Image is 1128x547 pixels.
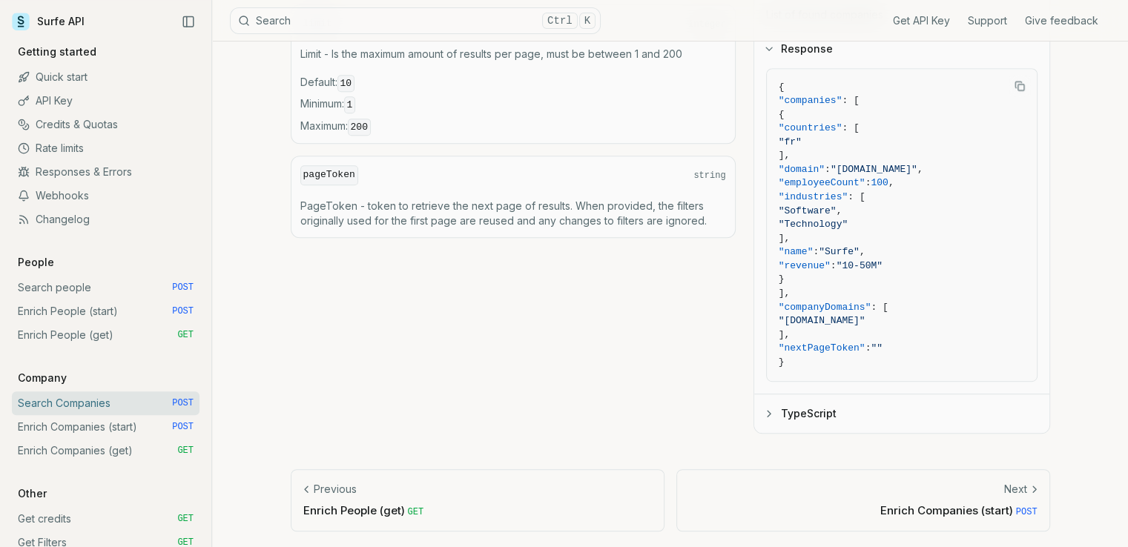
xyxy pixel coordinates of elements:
[12,44,102,59] p: Getting started
[779,219,848,230] span: "Technology"
[968,13,1007,28] a: Support
[831,260,837,271] span: :
[865,342,871,354] span: :
[12,415,199,439] a: Enrich Companies (start) POST
[779,246,814,257] span: "name"
[300,75,726,91] span: Default :
[177,513,194,525] span: GET
[819,246,860,257] span: "Surfe"
[542,13,578,29] kbd: Ctrl
[917,164,923,175] span: ,
[12,371,73,385] p: Company
[12,299,199,323] a: Enrich People (start) POST
[300,165,358,185] code: pageToken
[888,177,894,188] span: ,
[230,7,601,34] button: SearchCtrlK
[779,150,791,161] span: ],
[676,469,1050,531] a: NextEnrich Companies (start) POST
[12,255,60,270] p: People
[689,503,1038,518] p: Enrich Companies (start)
[348,119,371,136] code: 200
[779,136,802,147] span: "fr"
[172,397,194,409] span: POST
[779,233,791,244] span: ],
[172,421,194,433] span: POST
[12,391,199,415] a: Search Companies POST
[1009,75,1031,97] button: Copy Text
[300,96,726,113] span: Minimum :
[779,122,842,133] span: "countries"
[860,246,865,257] span: ,
[12,136,199,160] a: Rate limits
[779,273,785,285] span: }
[779,205,837,216] span: "Software"
[12,65,199,89] a: Quick start
[779,109,785,120] span: {
[779,342,865,354] span: "nextPageToken"
[831,164,917,175] span: "[DOMAIN_NAME]"
[12,10,85,33] a: Surfe API
[871,177,888,188] span: 100
[1025,13,1098,28] a: Give feedback
[172,282,194,294] span: POST
[754,30,1049,68] button: Response
[779,260,831,271] span: "revenue"
[12,486,53,501] p: Other
[779,315,865,326] span: "[DOMAIN_NAME]"
[300,47,726,62] p: Limit - Is the maximum amount of results per page, must be between 1 and 200
[12,160,199,184] a: Responses & Errors
[871,342,883,354] span: ""
[12,184,199,208] a: Webhooks
[693,170,725,182] span: string
[300,119,726,135] span: Maximum :
[408,507,424,517] span: GET
[337,75,355,92] code: 10
[300,199,726,228] p: PageToken - token to retrieve the next page of results. When provided, the filters originally use...
[893,13,950,28] a: Get API Key
[865,177,871,188] span: :
[12,113,199,136] a: Credits & Quotas
[177,10,199,33] button: Collapse Sidebar
[779,288,791,299] span: ],
[12,507,199,531] a: Get credits GET
[303,503,652,518] p: Enrich People (get)
[871,302,888,313] span: : [
[12,323,199,347] a: Enrich People (get) GET
[291,469,664,531] a: PreviousEnrich People (get) GET
[779,329,791,340] span: ],
[754,68,1049,394] div: Response
[779,302,871,313] span: "companyDomains"
[1016,507,1038,517] span: POST
[779,357,785,368] span: }
[779,177,865,188] span: "employeeCount"
[12,89,199,113] a: API Key
[842,95,859,106] span: : [
[172,305,194,317] span: POST
[779,191,848,202] span: "industries"
[779,82,785,93] span: {
[825,164,831,175] span: :
[779,164,825,175] span: "domain"
[314,482,357,497] p: Previous
[848,191,865,202] span: : [
[837,260,883,271] span: "10-50M"
[579,13,596,29] kbd: K
[779,95,842,106] span: "companies"
[177,445,194,457] span: GET
[177,329,194,341] span: GET
[1004,482,1027,497] p: Next
[842,122,859,133] span: : [
[344,96,356,113] code: 1
[12,276,199,299] a: Search people POST
[754,394,1049,433] button: TypeScript
[837,205,842,216] span: ,
[12,208,199,231] a: Changelog
[813,246,819,257] span: :
[12,439,199,463] a: Enrich Companies (get) GET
